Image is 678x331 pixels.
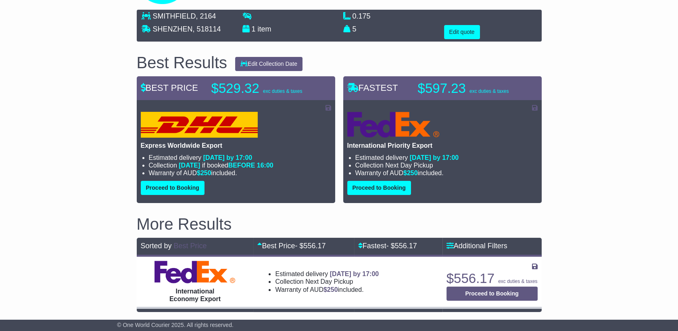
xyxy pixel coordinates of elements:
[446,287,538,301] button: Proceed to Booking
[235,57,302,71] button: Edit Collection Date
[469,88,509,94] span: exc duties & taxes
[418,80,519,96] p: $597.23
[347,83,398,93] span: FASTEST
[403,170,418,176] span: $
[347,142,538,149] p: International Priority Export
[407,170,418,176] span: 250
[193,25,221,33] span: , 518114
[410,154,459,161] span: [DATE] by 17:00
[174,242,207,250] a: Best Price
[353,12,371,20] span: 0.175
[355,161,538,169] li: Collection
[133,54,232,71] div: Best Results
[327,286,338,293] span: 250
[149,154,331,161] li: Estimated delivery
[446,242,507,250] a: Additional Filters
[153,25,193,33] span: SHENZHEN
[141,242,172,250] span: Sorted by
[141,142,331,149] p: Express Worldwide Export
[196,12,216,20] span: , 2164
[446,270,538,287] p: $556.17
[179,162,273,169] span: if booked
[149,169,331,177] li: Warranty of AUD included.
[169,288,221,302] span: International Economy Export
[330,270,379,277] span: [DATE] by 17:00
[386,242,417,250] span: - $
[252,25,256,33] span: 1
[305,278,353,285] span: Next Day Pickup
[385,162,433,169] span: Next Day Pickup
[295,242,325,250] span: - $
[179,162,200,169] span: [DATE]
[149,161,331,169] li: Collection
[353,25,357,33] span: 5
[257,162,273,169] span: 16:00
[275,286,379,293] li: Warranty of AUD included.
[141,83,198,93] span: BEST PRICE
[323,286,338,293] span: $
[137,215,542,233] h2: More Results
[211,80,312,96] p: $529.32
[275,270,379,278] li: Estimated delivery
[153,12,196,20] span: SMITHFIELD
[141,181,204,195] button: Proceed to Booking
[203,154,252,161] span: [DATE] by 17:00
[228,162,255,169] span: BEFORE
[154,261,235,283] img: FedEx Express: International Economy Export
[200,170,211,176] span: 250
[263,88,302,94] span: exc duties & taxes
[258,25,271,33] span: item
[498,279,537,284] span: exc duties & taxes
[141,112,258,138] img: DHL: Express Worldwide Export
[257,242,325,250] a: Best Price- $556.17
[355,154,538,161] li: Estimated delivery
[395,242,417,250] span: 556.17
[444,25,480,39] button: Edit quote
[347,112,440,138] img: FedEx Express: International Priority Export
[275,278,379,285] li: Collection
[304,242,326,250] span: 556.17
[347,181,411,195] button: Proceed to Booking
[358,242,417,250] a: Fastest- $556.17
[197,170,211,176] span: $
[355,169,538,177] li: Warranty of AUD included.
[117,322,234,328] span: © One World Courier 2025. All rights reserved.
